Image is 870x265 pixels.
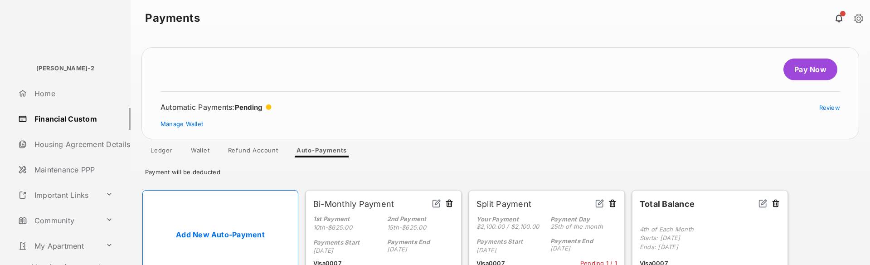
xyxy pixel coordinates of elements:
strong: Payment Day [550,216,590,223]
span: [DATE] [387,245,408,253]
span: Pending [235,103,262,112]
span: [DATE] [550,245,571,252]
span: 25th of the month [550,223,603,230]
a: Important Links [15,184,102,206]
span: 10th - $625.00 [313,224,352,231]
span: 15th - $625.00 [387,224,426,231]
span: [DATE] [313,247,334,254]
h4: Split Payment [476,198,531,210]
a: Wallet [184,147,217,157]
a: Auto-Payments [289,147,354,157]
strong: Payments [145,13,200,24]
a: Manage Wallet [160,120,203,128]
span: [DATE] [476,246,497,254]
a: Financial Custom [15,108,131,130]
p: 1st Payment [313,215,352,224]
span: 4th of Each Month [640,226,694,233]
strong: Payments End [550,237,593,245]
div: Automatic Payments : [160,103,272,112]
a: My Apartment [15,235,102,257]
a: Community [15,210,102,231]
a: Review [819,104,841,111]
p: 2nd Payment [387,215,428,224]
strong: Your Payment [476,216,519,223]
a: Maintenance PPP [15,159,131,181]
a: Ledger [143,147,180,157]
span: Ends: [DATE] [640,243,678,250]
span: $2,100.00 / $2,100.00 [476,223,539,230]
img: svg+xml;base64,PHN2ZyB2aWV3Qm94PSIwIDAgMjQgMjQiIHdpZHRoPSIxNiIgaGVpZ2h0PSIxNiIgZmlsbD0ibm9uZSIgeG... [595,199,604,208]
strong: Total Balance [640,199,695,209]
a: Housing Agreement Details [15,133,131,155]
img: svg+xml;base64,PHN2ZyB2aWV3Qm94PSIwIDAgMjQgMjQiIHdpZHRoPSIxNiIgaGVpZ2h0PSIxNiIgZmlsbD0ibm9uZSIgeG... [758,199,768,208]
p: Payments Start [313,238,360,247]
p: Payments Start [476,237,523,246]
p: [PERSON_NAME]-2 [36,64,94,73]
div: Payment will be deducted [131,157,870,183]
img: svg+xml;base64,PHN2ZyB2aWV3Qm94PSIwIDAgMjQgMjQiIHdpZHRoPSIxNiIgaGVpZ2h0PSIxNiIgZmlsbD0ibm9uZSIgeG... [432,199,441,208]
a: Refund Account [221,147,286,157]
h4: Bi-Monthly Payment [313,198,394,210]
strong: Payments End [387,238,430,245]
span: Starts: [DATE] [640,234,680,241]
a: Home [15,83,131,104]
